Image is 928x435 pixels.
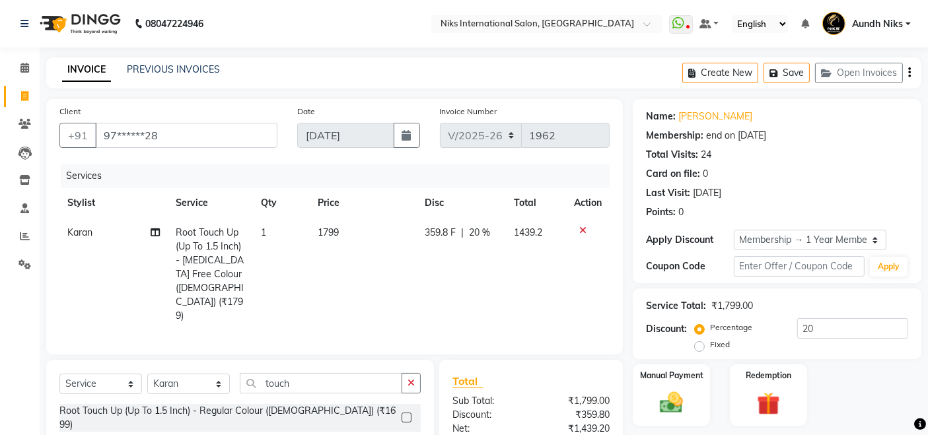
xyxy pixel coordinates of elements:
a: INVOICE [62,58,111,82]
th: Stylist [59,188,168,218]
span: 1799 [318,226,339,238]
span: Aundh Niks [852,17,903,31]
button: Open Invoices [815,63,903,83]
div: [DATE] [693,186,721,200]
div: ₹1,799.00 [531,394,620,408]
label: Client [59,106,81,117]
label: Invoice Number [440,106,497,117]
label: Date [297,106,315,117]
div: Card on file: [646,167,700,181]
button: Apply [870,257,908,277]
label: Percentage [710,321,752,333]
div: Services [61,164,620,188]
th: Action [566,188,610,218]
div: Discount: [443,408,531,422]
div: Membership: [646,129,703,143]
img: _gift.svg [750,389,787,418]
div: Points: [646,205,676,219]
div: Apply Discount [646,233,733,247]
img: _cash.svg [653,389,690,417]
span: Root Touch Up (Up To 1.5 Inch) - [MEDICAL_DATA] Free Colour ([DEMOGRAPHIC_DATA]) (₹1799) [176,226,244,321]
div: end on [DATE] [706,129,766,143]
div: Discount: [646,322,687,336]
div: Name: [646,110,676,123]
div: 0 [703,167,708,181]
div: Service Total: [646,299,706,313]
span: 20 % [469,226,490,240]
span: 359.8 F [425,226,456,240]
button: Save [764,63,810,83]
th: Disc [417,188,506,218]
span: 1439.2 [514,226,542,238]
label: Manual Payment [640,370,703,382]
input: Enter Offer / Coupon Code [734,256,865,277]
div: Sub Total: [443,394,531,408]
div: Total Visits: [646,148,698,162]
button: Create New [682,63,758,83]
span: Total [452,374,483,388]
input: Search by Name/Mobile/Email/Code [95,123,277,148]
input: Search or Scan [240,373,402,393]
div: Last Visit: [646,186,690,200]
th: Service [168,188,253,218]
a: [PERSON_NAME] [678,110,752,123]
th: Total [506,188,566,218]
span: | [461,226,464,240]
div: 24 [701,148,711,162]
th: Price [310,188,417,218]
span: 1 [261,226,266,238]
th: Qty [253,188,310,218]
label: Fixed [710,339,730,351]
b: 08047224946 [145,5,203,42]
span: Karan [67,226,92,238]
div: Root Touch Up (Up To 1.5 Inch) - Regular Colour ([DEMOGRAPHIC_DATA]) (₹1699) [59,404,396,432]
label: Redemption [746,370,791,382]
img: Aundh Niks [822,12,845,35]
div: ₹359.80 [531,408,620,422]
div: Coupon Code [646,259,733,273]
button: +91 [59,123,96,148]
a: PREVIOUS INVOICES [127,63,220,75]
div: 0 [678,205,684,219]
img: logo [34,5,124,42]
div: ₹1,799.00 [711,299,753,313]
